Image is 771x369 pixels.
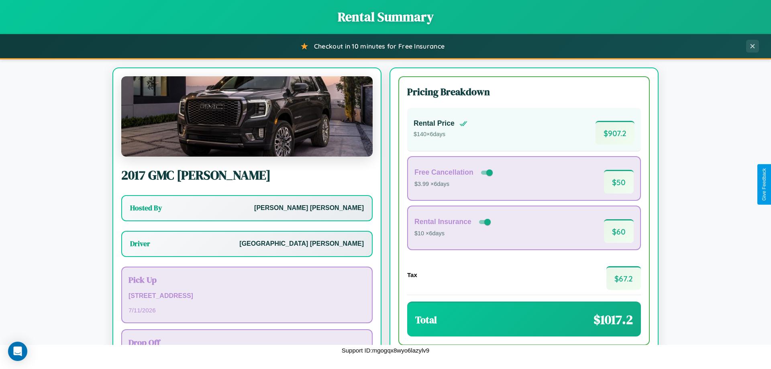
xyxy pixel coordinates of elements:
[596,121,634,145] span: $ 907.2
[130,203,162,213] h3: Hosted By
[239,238,364,250] p: [GEOGRAPHIC_DATA] [PERSON_NAME]
[415,313,437,326] h3: Total
[8,342,27,361] div: Open Intercom Messenger
[407,85,641,98] h3: Pricing Breakdown
[414,119,455,128] h4: Rental Price
[128,336,365,348] h3: Drop Off
[606,266,641,290] span: $ 67.2
[761,168,767,201] div: Give Feedback
[594,311,633,328] span: $ 1017.2
[121,166,373,184] h2: 2017 GMC [PERSON_NAME]
[121,76,373,157] img: GMC Caballero
[314,42,445,50] span: Checkout in 10 minutes for Free Insurance
[414,228,492,239] p: $10 × 6 days
[128,274,365,285] h3: Pick Up
[414,129,467,140] p: $ 140 × 6 days
[407,271,417,278] h4: Tax
[254,202,364,214] p: [PERSON_NAME] [PERSON_NAME]
[604,219,634,243] span: $ 60
[414,179,494,190] p: $3.99 × 6 days
[128,305,365,316] p: 7 / 11 / 2026
[342,345,429,356] p: Support ID: mgogqx8wyo6lazylv9
[128,290,365,302] p: [STREET_ADDRESS]
[8,8,763,26] h1: Rental Summary
[604,170,634,194] span: $ 50
[130,239,150,249] h3: Driver
[414,218,471,226] h4: Rental Insurance
[414,168,473,177] h4: Free Cancellation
